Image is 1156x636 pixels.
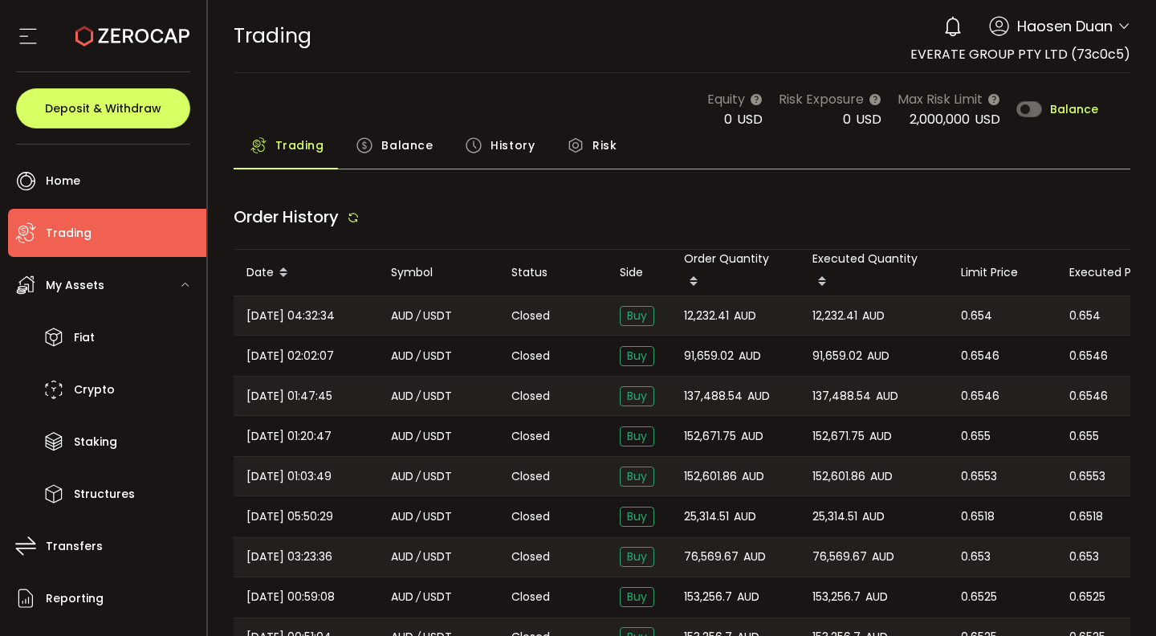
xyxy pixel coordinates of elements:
span: Buy [620,306,654,326]
span: 76,569.67 [812,548,867,566]
span: AUD [734,508,756,526]
em: / [416,307,421,325]
span: Haosen Duan [1017,15,1113,37]
span: Buy [620,346,654,366]
span: AUD [391,508,413,526]
span: 137,488.54 [684,387,743,406]
span: USD [975,110,1000,128]
span: Deposit & Withdraw [45,103,161,114]
span: Balance [381,129,433,161]
span: Staking [74,430,117,454]
span: 12,232.41 [812,307,857,325]
span: USD [856,110,881,128]
span: 0 [724,110,732,128]
span: AUD [391,427,413,446]
span: Buy [620,547,654,567]
span: 0.654 [961,307,992,325]
span: Closed [511,548,550,565]
span: Closed [511,428,550,445]
span: 0.655 [1069,427,1099,446]
span: AUD [391,588,413,606]
span: 25,314.51 [684,508,729,526]
span: USDT [423,427,452,446]
span: AUD [742,467,764,486]
span: 0.6525 [961,588,997,606]
span: Order History [234,206,339,228]
span: AUD [391,548,413,566]
span: Risk Exposure [779,89,864,109]
span: Structures [74,483,135,506]
span: Trading [275,129,324,161]
span: AUD [739,347,761,365]
span: Closed [511,308,550,324]
span: USDT [423,347,452,365]
em: / [416,427,421,446]
span: 2,000,000 [910,110,970,128]
span: Closed [511,388,550,405]
span: 25,314.51 [812,508,857,526]
span: Risk [592,129,617,161]
div: Symbol [378,263,499,282]
span: EVERATE GROUP PTY LTD (73c0c5) [910,45,1130,63]
span: AUD [862,508,885,526]
span: AUD [391,347,413,365]
span: Equity [707,89,745,109]
span: AUD [869,427,892,446]
span: AUD [872,548,894,566]
span: AUD [867,347,889,365]
div: Order Quantity [671,250,800,296]
span: AUD [747,387,770,406]
span: AUD [737,588,759,606]
span: 91,659.02 [812,347,862,365]
span: 76,569.67 [684,548,739,566]
div: Executed Quantity [800,250,948,296]
span: Closed [511,348,550,365]
span: USDT [423,508,452,526]
span: Trading [46,222,92,245]
em: / [416,467,421,486]
span: My Assets [46,274,104,297]
span: Balance [1050,104,1098,115]
span: 152,601.86 [684,467,737,486]
em: / [416,508,421,526]
span: 152,671.75 [684,427,736,446]
div: Date [234,259,378,287]
span: 0 [843,110,851,128]
em: / [416,588,421,606]
span: [DATE] 04:32:34 [246,307,335,325]
span: 0.655 [961,427,991,446]
span: 0.6546 [1069,347,1108,365]
span: Closed [511,589,550,605]
span: [DATE] 01:47:45 [246,387,332,406]
em: / [416,548,421,566]
span: Buy [620,587,654,607]
span: 152,601.86 [812,467,865,486]
span: AUD [741,427,763,446]
span: [DATE] 03:23:36 [246,548,332,566]
span: Trading [234,22,311,50]
span: AUD [865,588,888,606]
span: 152,671.75 [812,427,865,446]
span: 0.6518 [961,508,995,526]
span: Buy [620,467,654,487]
iframe: Chat Widget [965,463,1156,636]
span: 91,659.02 [684,347,734,365]
span: AUD [734,307,756,325]
div: Side [607,263,671,282]
span: 0.6553 [961,467,997,486]
span: AUD [876,387,898,406]
div: Limit Price [948,263,1056,282]
span: [DATE] 01:20:47 [246,427,332,446]
span: USDT [423,548,452,566]
span: Crypto [74,378,115,402]
span: Buy [620,386,654,406]
span: 153,256.7 [812,588,861,606]
span: Home [46,169,80,193]
span: Reporting [46,587,104,610]
span: AUD [870,467,893,486]
em: / [416,347,421,365]
span: Max Risk Limit [898,89,983,109]
span: USDT [423,588,452,606]
span: [DATE] 05:50:29 [246,508,333,526]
